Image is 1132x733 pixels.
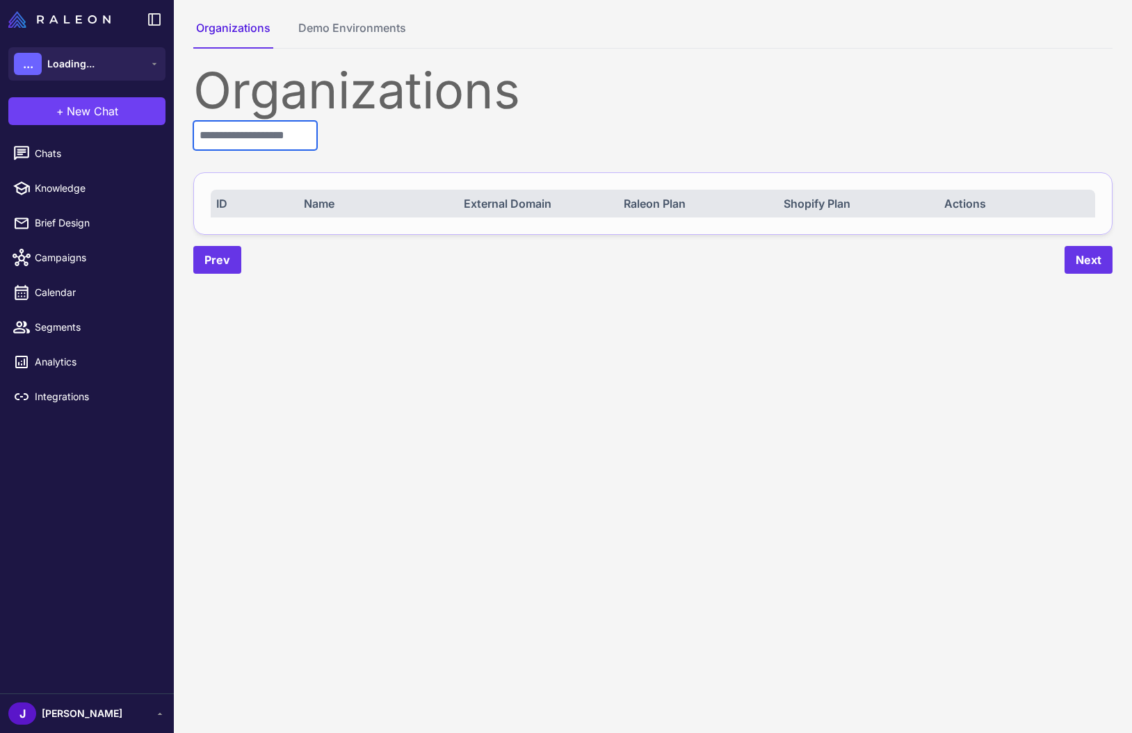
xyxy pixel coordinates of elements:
a: Chats [6,139,168,168]
img: Raleon Logo [8,11,111,28]
div: Raleon Plan [624,195,769,212]
span: Brief Design [35,215,157,231]
div: ... [14,53,42,75]
span: + [56,103,64,120]
a: Brief Design [6,208,168,238]
button: Organizations [193,19,273,49]
div: Shopify Plan [784,195,929,212]
a: Calendar [6,278,168,307]
button: +New Chat [8,97,165,125]
span: Integrations [35,389,157,404]
span: Knowledge [35,181,157,196]
button: Demo Environments [296,19,409,49]
span: Calendar [35,285,157,300]
div: Organizations [193,65,1113,115]
button: Prev [193,246,241,274]
span: [PERSON_NAME] [42,706,122,721]
span: Chats [35,146,157,161]
span: Segments [35,320,157,335]
span: Loading... [47,56,95,72]
a: Analytics [6,347,168,377]
button: ...Loading... [8,47,165,81]
div: Name [304,195,449,212]
div: ID [216,195,289,212]
span: New Chat [67,103,118,120]
a: Campaigns [6,243,168,272]
div: External Domain [464,195,609,212]
a: Integrations [6,382,168,411]
a: Knowledge [6,174,168,203]
div: J [8,702,36,725]
a: Segments [6,313,168,342]
div: Actions [944,195,1090,212]
button: Next [1065,246,1113,274]
span: Campaigns [35,250,157,265]
span: Analytics [35,354,157,370]
a: Raleon Logo [8,11,116,28]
